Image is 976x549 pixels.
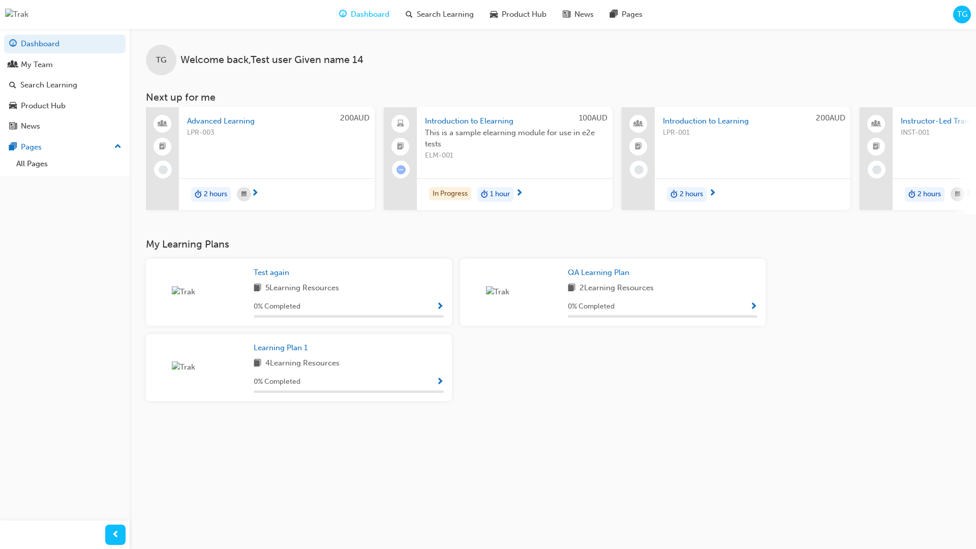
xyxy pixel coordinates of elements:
[610,8,618,21] span: pages-icon
[425,115,604,127] span: Introduction to Elearning
[396,165,406,174] span: learningRecordVerb_ATTEMPT-icon
[159,117,166,131] span: people-icon
[21,59,53,71] div: My Team
[241,188,247,201] span: calendar-icon
[254,343,308,352] span: Learning Plan 1
[254,282,261,295] span: book-icon
[429,187,471,201] div: In Progress
[9,143,17,152] span: pages-icon
[425,150,604,162] span: ELM-001
[21,100,66,112] div: Product Hub
[254,342,312,354] a: Learning Plan 1
[634,165,644,174] span: learningRecordVerb_NONE-icon
[555,4,602,25] a: news-iconNews
[4,76,126,95] a: Search Learning
[4,97,126,115] a: Product Hub
[195,188,202,201] span: duration-icon
[574,9,594,20] span: News
[4,138,126,157] button: Pages
[709,189,716,198] span: next-icon
[384,107,613,210] a: 100AUDIntroduction to ElearningThis is a sample elearning module for use in e2e testsELM-001In Pr...
[481,188,488,201] span: duration-icon
[130,91,976,103] h3: Next up for me
[482,4,555,25] a: car-iconProduct Hub
[872,165,881,174] span: learningRecordVerb_NONE-icon
[156,54,166,66] span: TG
[957,9,967,20] span: TG
[568,268,629,277] span: QA Learning Plan
[397,117,404,131] span: laptop-icon
[406,8,413,21] span: search-icon
[254,301,300,313] span: 0 % Completed
[579,282,654,295] span: 2 Learning Resources
[436,300,444,313] button: Show Progress
[114,140,121,154] span: up-icon
[670,188,678,201] span: duration-icon
[635,117,642,131] span: people-icon
[146,107,375,210] a: 200AUDAdvanced LearningLPR-003duration-icon2 hours
[490,8,498,21] span: car-icon
[112,529,119,541] span: prev-icon
[397,140,404,154] span: booktick-icon
[486,286,542,298] img: Trak
[265,282,339,295] span: 5 Learning Resources
[331,4,398,25] a: guage-iconDashboard
[254,268,289,277] span: Test again
[9,60,17,70] span: people-icon
[425,127,604,150] span: This is a sample elearning module for use in e2e tests
[750,300,757,313] button: Show Progress
[5,9,28,20] img: Trak
[750,302,757,312] span: Show Progress
[680,189,703,200] span: 2 hours
[417,9,474,20] span: Search Learning
[9,122,17,131] span: news-icon
[515,189,523,198] span: next-icon
[146,238,766,250] h3: My Learning Plans
[4,33,126,138] button: DashboardMy TeamSearch LearningProduct HubNews
[436,378,444,387] span: Show Progress
[622,9,643,20] span: Pages
[9,81,16,90] span: search-icon
[254,357,261,370] span: book-icon
[579,113,607,123] span: 100AUD
[908,188,916,201] span: duration-icon
[254,376,300,388] span: 0 % Completed
[622,107,850,210] a: 200AUDIntroduction to LearningLPR-001duration-icon2 hours
[398,4,482,25] a: search-iconSearch Learning
[172,361,228,373] img: Trak
[187,127,367,139] span: LPR-003
[436,376,444,388] button: Show Progress
[4,35,126,53] a: Dashboard
[159,165,168,174] span: learningRecordVerb_NONE-icon
[251,189,259,198] span: next-icon
[663,115,842,127] span: Introduction to Learning
[12,156,126,172] a: All Pages
[602,4,651,25] a: pages-iconPages
[4,117,126,136] a: News
[9,102,17,111] span: car-icon
[21,120,40,132] div: News
[873,140,880,154] span: booktick-icon
[568,301,615,313] span: 0 % Completed
[918,189,941,200] span: 2 hours
[635,140,642,154] span: booktick-icon
[180,54,363,66] span: Welcome back , Test user Given name 14
[490,189,510,200] span: 1 hour
[816,113,845,123] span: 200AUD
[568,282,575,295] span: book-icon
[568,267,633,279] a: QA Learning Plan
[254,267,293,279] a: Test again
[502,9,546,20] span: Product Hub
[955,188,960,201] span: calendar-icon
[339,8,347,21] span: guage-icon
[351,9,389,20] span: Dashboard
[20,79,77,91] div: Search Learning
[663,127,842,139] span: LPR-001
[340,113,370,123] span: 200AUD
[265,357,340,370] span: 4 Learning Resources
[204,189,227,200] span: 2 hours
[9,40,17,49] span: guage-icon
[873,117,880,131] span: people-icon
